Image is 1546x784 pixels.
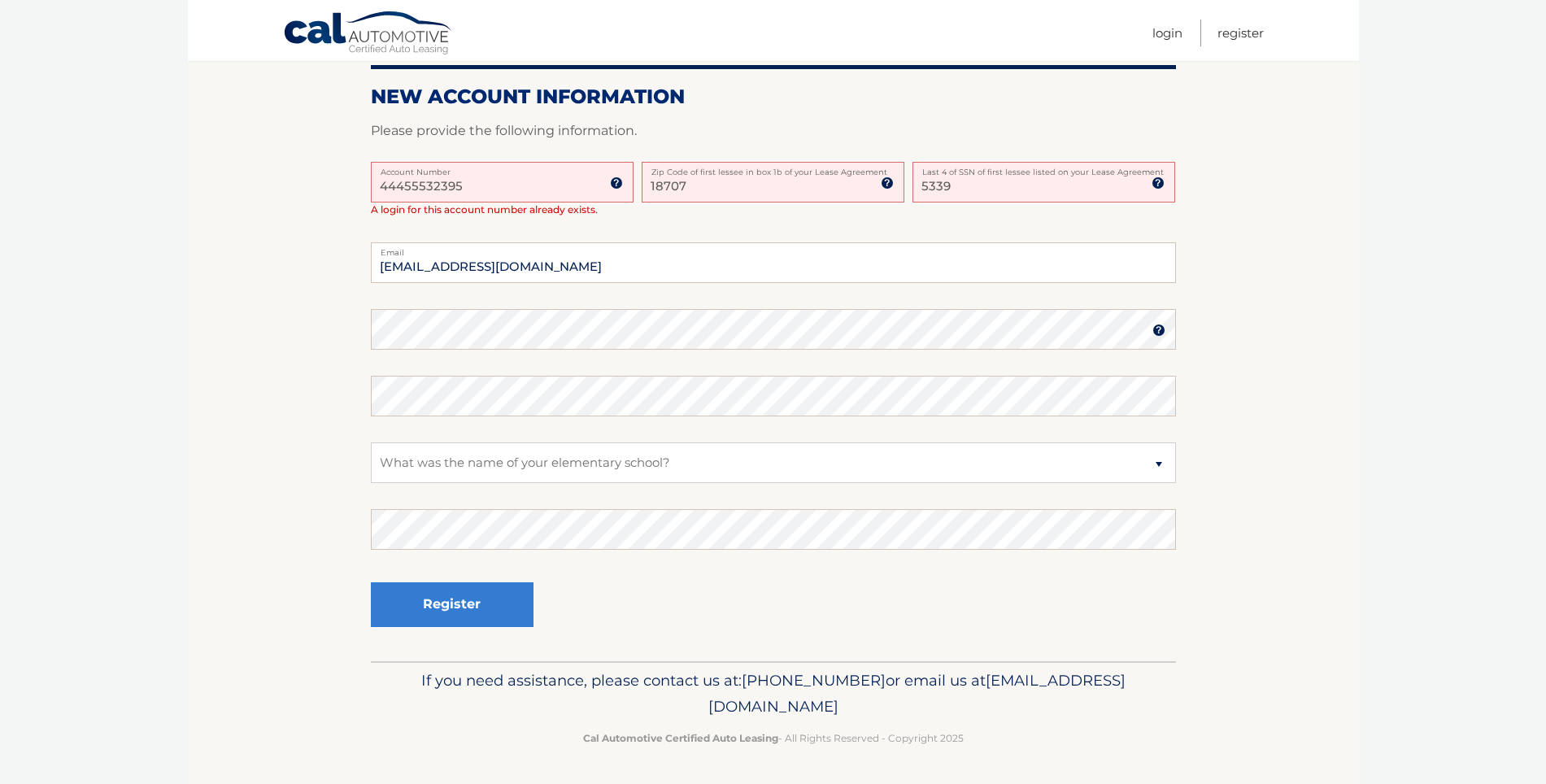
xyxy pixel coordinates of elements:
[912,162,1175,203] input: SSN or EIN (last 4 digits only)
[610,176,623,189] img: tooltip.svg
[708,671,1126,716] span: [EMAIL_ADDRESS][DOMAIN_NAME]
[371,582,533,627] button: Register
[371,242,1176,283] input: Email
[1152,20,1182,46] a: Login
[912,162,1175,175] label: Last 4 of SSN of first lessee listed on your Lease Agreement
[381,730,1165,747] p: - All Rights Reserved - Copyright 2025
[881,176,894,189] img: tooltip.svg
[371,120,1176,142] p: Please provide the following information.
[371,162,634,203] input: Account Number
[742,671,886,690] span: [PHONE_NUMBER]
[371,242,1176,255] label: Email
[371,162,634,175] label: Account Number
[583,732,778,744] strong: Cal Automotive Certified Auto Leasing
[283,11,454,58] a: Cal Automotive
[642,162,904,203] input: Zip Code
[1152,324,1165,337] img: tooltip.svg
[1217,20,1264,46] a: Register
[642,162,904,175] label: Zip Code of first lessee in box 1b of your Lease Agreement
[381,668,1165,720] p: If you need assistance, please contact us at: or email us at
[371,85,1176,109] h2: New Account Information
[371,203,598,216] span: A login for this account number already exists.
[1152,176,1165,189] img: tooltip.svg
